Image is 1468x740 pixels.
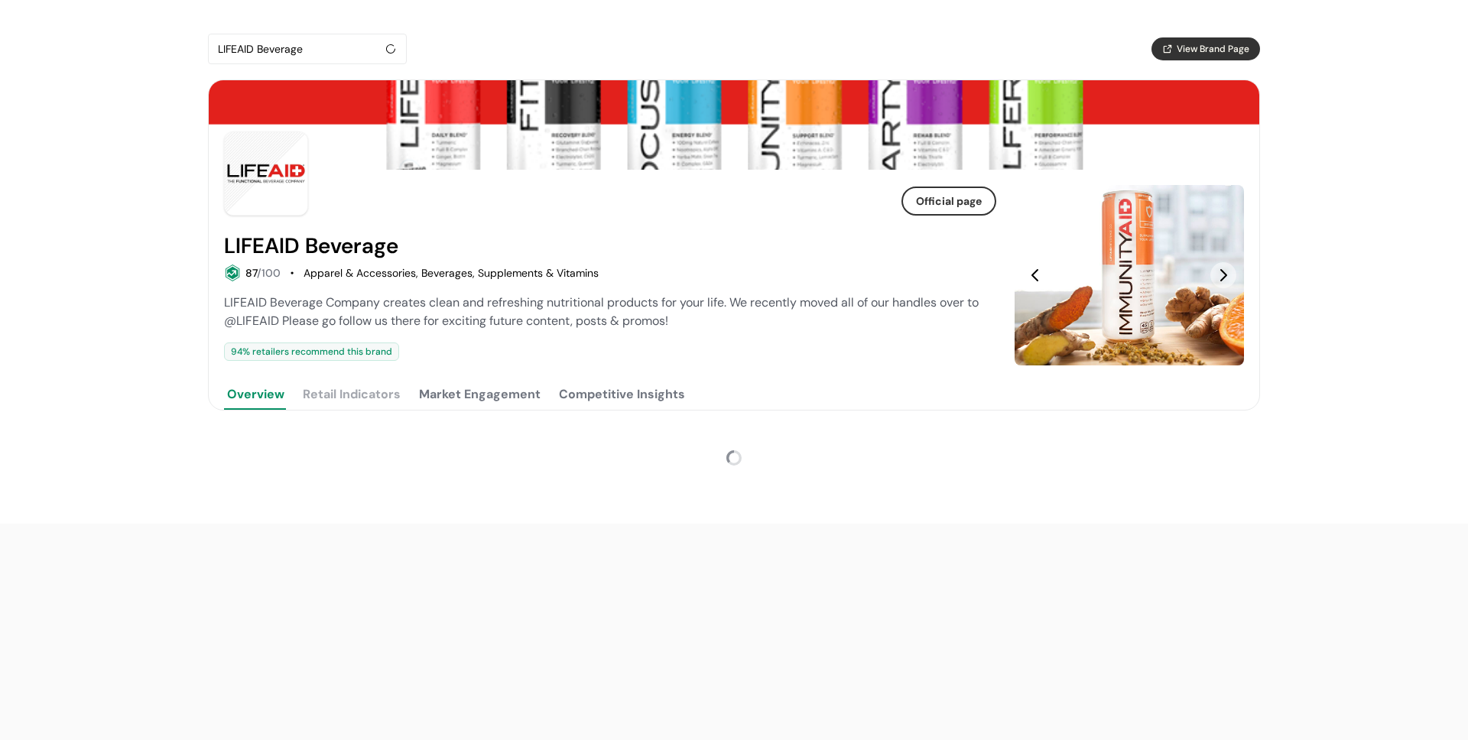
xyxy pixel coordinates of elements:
div: Apparel & Accessories, Beverages, Supplements & Vitamins [304,265,599,281]
img: Brand Photo [224,131,308,216]
button: Competitive Insights [556,379,688,410]
div: 94 % retailers recommend this brand [224,342,399,361]
span: View Brand Page [1177,42,1249,56]
button: Next Slide [1210,262,1236,288]
button: Official page [901,187,996,216]
img: Brand cover image [209,80,1259,170]
div: Carousel [1015,185,1244,365]
button: Previous Slide [1022,262,1048,288]
span: 87 [245,266,257,280]
span: /100 [257,266,281,280]
h2: LIFEAID Beverage [224,234,398,258]
button: Retail Indicators [300,379,404,410]
button: View Brand Page [1151,37,1260,60]
img: Slide 0 [1015,185,1244,365]
button: Market Engagement [416,379,544,410]
div: Slide 1 [1015,185,1244,365]
span: LIFEAID Beverage Company creates clean and refreshing nutritional products for your life. We rece... [224,294,979,329]
div: LIFEAID Beverage [218,40,382,58]
button: Overview [224,379,287,410]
